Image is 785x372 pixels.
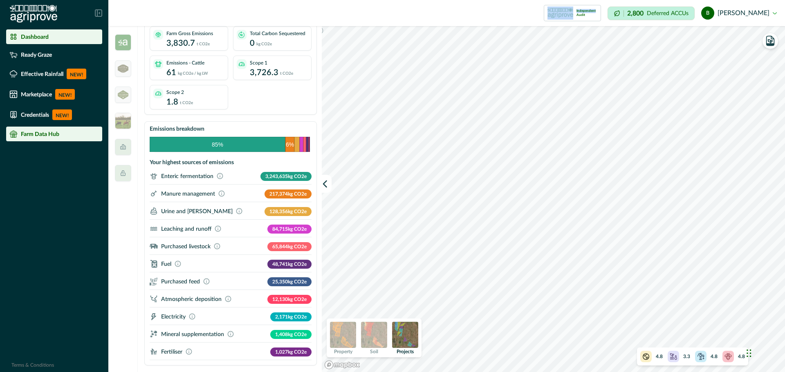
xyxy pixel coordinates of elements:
[21,51,52,58] p: Ready Graze
[250,30,305,37] p: Total Carbon Sequestered
[330,322,356,348] img: property preview
[738,353,745,360] p: 4.8
[161,331,224,337] p: Mineral supplementation
[21,111,49,118] p: Credentials
[361,322,387,348] img: soil preview
[647,10,689,16] p: Deferred ACCUs
[150,137,310,152] svg: Emissions Breakdown
[150,225,158,233] svg: ;
[576,9,597,17] p: Independent Audit
[397,349,414,354] p: Projects
[166,67,176,79] p: 61
[270,330,312,339] p: 1,408 kg CO2e
[21,33,49,40] p: Dashboard
[150,125,204,134] p: Emissions breakdown
[67,69,86,79] p: NEW!
[6,127,102,141] a: Farm Data Hub
[250,67,278,79] p: 3,726.3
[10,5,57,23] img: Logo
[178,69,208,77] p: kg CO2e / kg LW
[21,71,63,77] p: Effective Rainfall
[52,109,72,120] p: NEW!
[115,34,131,51] img: insight_carbon-39e2b7a3.png
[267,295,312,304] p: 12,130 kg CO2e
[250,37,255,49] p: 0
[744,333,785,372] iframe: Chat Widget
[6,29,102,44] a: Dashboard
[250,59,267,67] p: Scope 1
[324,360,360,370] a: Mapbox logo
[161,278,200,285] p: Purchased feed
[256,40,272,47] p: kg CO2e
[161,243,211,249] p: Purchased livestock
[150,158,234,167] p: Your highest sources of emissions
[701,3,777,23] button: bob marcus [PERSON_NAME]
[270,347,312,356] p: 1,027 kg CO2e
[166,96,178,108] p: 1.8
[627,10,644,17] p: 2,800
[747,341,751,365] div: Drag
[656,353,663,360] p: 4.8
[267,242,312,251] p: 65,844 kg CO2e
[334,349,352,354] p: Property
[6,65,102,82] a: Effective RainfallNEW!
[161,261,171,267] p: Fuel
[166,89,184,96] p: Scope 2
[6,86,102,103] a: MarketplaceNEW!
[265,207,312,216] p: 128,356 kg CO2e
[21,91,52,98] p: Marketplace
[711,353,718,360] p: 4.8
[21,131,59,137] p: Farm Data Hub
[547,7,573,20] img: certification logo
[370,349,378,354] p: Soil
[166,59,204,67] p: Emissions - Cattle
[280,69,293,77] p: t CO2e
[161,348,182,355] p: Fertiliser
[161,173,213,179] p: Enteric fermentation
[683,353,690,360] p: 3.3
[118,65,128,73] img: greenham_logo-5a2340bd.png
[180,98,193,106] p: t CO2e
[267,260,312,269] p: 48,741 kg CO2e
[161,313,186,320] p: Electricity
[267,277,312,286] p: 25,350 kg CO2e
[260,172,312,181] p: 3,243,635 kg CO2e
[322,26,785,372] canvas: Map
[166,30,213,37] p: Farm Gross Emissions
[161,296,222,302] p: Atmospheric deposition
[392,322,418,348] img: projects preview
[270,312,312,321] p: 2,171 kg CO2e
[55,89,75,100] p: NEW!
[161,208,233,214] p: Urine and [PERSON_NAME]
[118,90,128,99] img: greenham_never_ever-a684a177.png
[265,189,312,198] p: 217,374 kg CO2e
[267,225,312,234] p: 84,715 kg CO2e
[166,37,195,49] p: 3,830.7
[115,113,131,129] img: insight_readygraze-175b0a17.jpg
[11,363,54,368] a: Terms & Conditions
[161,190,215,197] p: Manure management
[161,225,211,232] p: Leaching and runoff
[197,40,210,47] p: t CO2e
[544,5,601,21] button: certification logoIndependent Audit
[6,47,102,62] a: Ready Graze
[6,106,102,123] a: CredentialsNEW!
